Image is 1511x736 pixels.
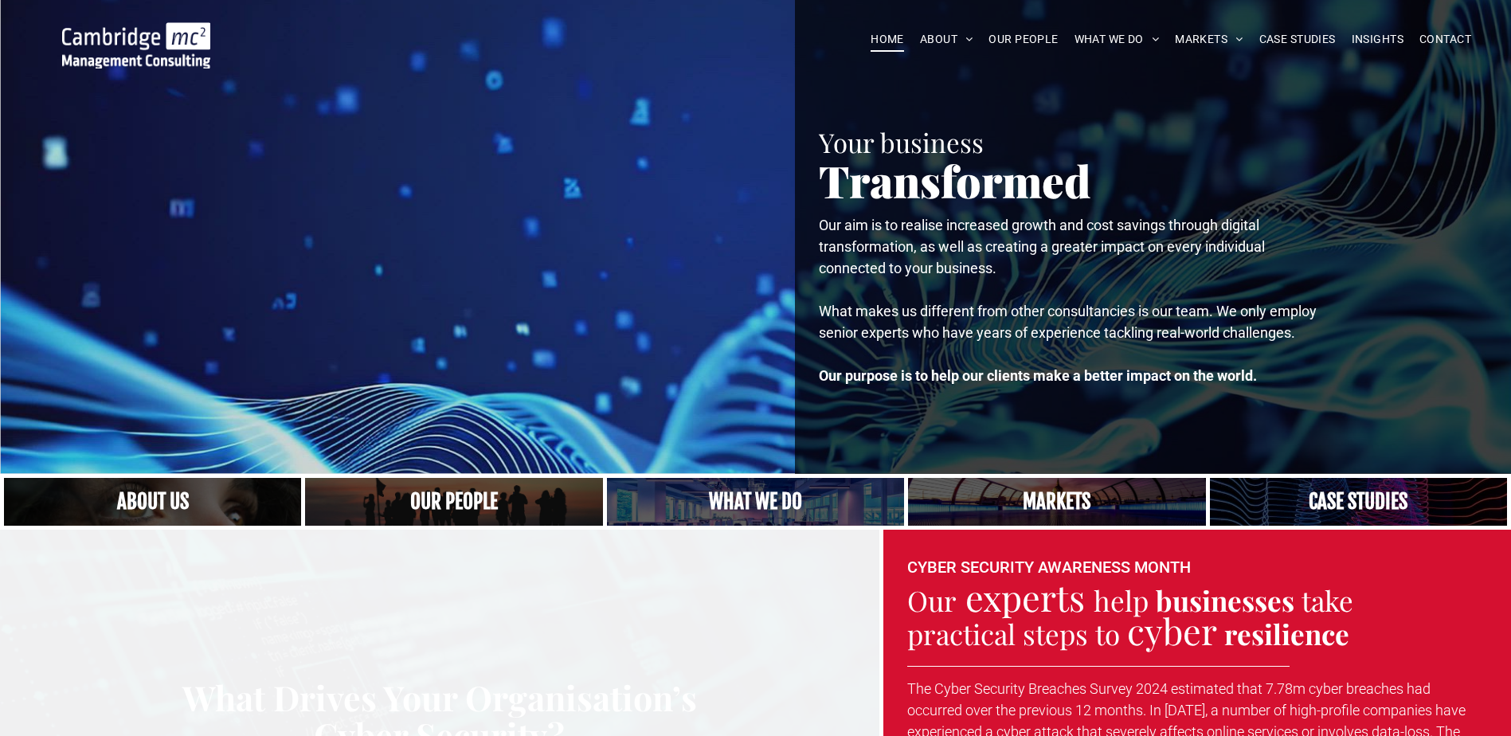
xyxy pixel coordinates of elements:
a: Your Business Transformed | Cambridge Management Consulting [62,25,210,41]
font: CYBER SECURITY AWARENESS MONTH [907,558,1191,577]
span: Our [907,581,957,619]
a: OUR PEOPLE [981,27,1066,52]
span: experts [965,573,1085,621]
strong: Our purpose is to help our clients make a better impact on the world. [819,367,1257,384]
a: Our Markets | Cambridge Management Consulting [908,478,1205,526]
a: INSIGHTS [1344,27,1411,52]
span: Our aim is to realise increased growth and cost savings through digital transformation, as well a... [819,217,1265,276]
a: ABOUT [912,27,981,52]
span: Transformed [819,151,1091,209]
strong: resilience [1224,615,1349,652]
a: CASE STUDIES [1251,27,1344,52]
span: take practical steps to [907,581,1353,653]
span: Your business [819,124,984,159]
a: CONTACT [1411,27,1479,52]
img: Go to Homepage [62,22,210,69]
span: What makes us different from other consultancies is our team. We only employ senior experts who h... [819,303,1317,341]
strong: businesses [1156,581,1294,619]
a: WHAT WE DO [1067,27,1168,52]
a: A crowd in silhouette at sunset, on a rise or lookout point [305,478,602,526]
a: CASE STUDIES | See an Overview of All Our Case Studies | Cambridge Management Consulting [1210,478,1507,526]
a: A yoga teacher lifting his whole body off the ground in the peacock pose [607,478,904,526]
span: help [1094,581,1149,619]
a: Close up of woman's face, centered on her eyes [4,478,301,526]
a: MARKETS [1167,27,1251,52]
span: cyber [1127,606,1217,654]
a: HOME [863,27,912,52]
